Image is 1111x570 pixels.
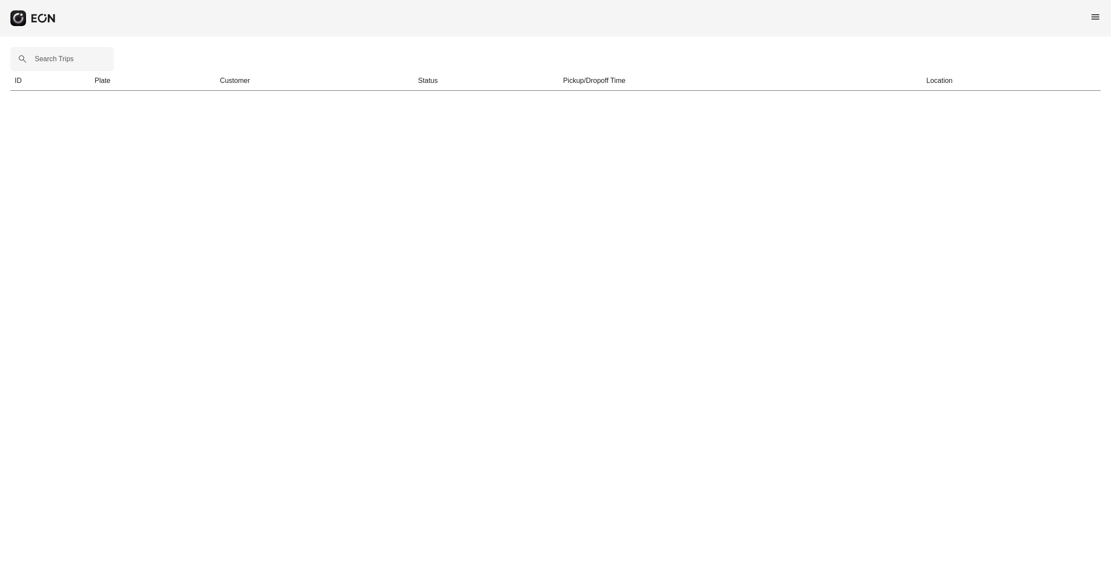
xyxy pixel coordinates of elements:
span: menu [1090,12,1101,22]
th: Plate [90,71,216,91]
th: Customer [216,71,414,91]
th: ID [10,71,90,91]
th: Status [414,71,559,91]
th: Location [922,71,1101,91]
th: Pickup/Dropoff Time [559,71,922,91]
label: Search Trips [35,54,74,64]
